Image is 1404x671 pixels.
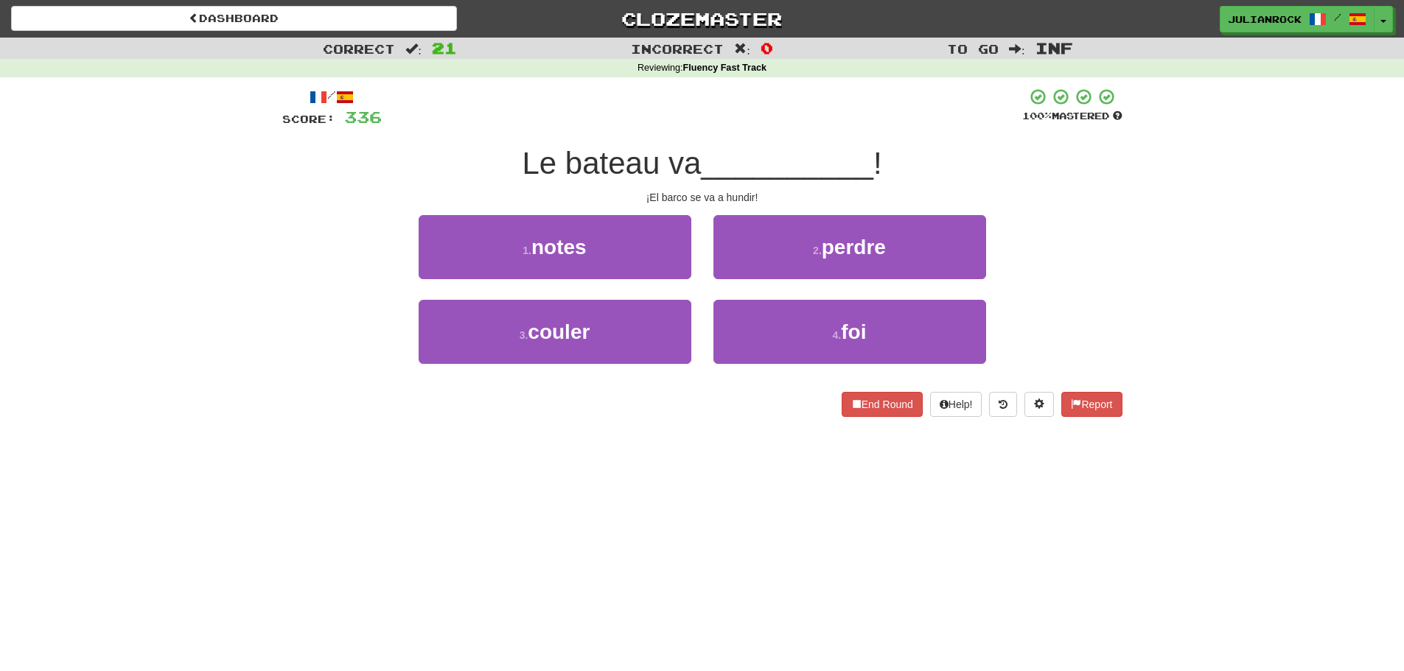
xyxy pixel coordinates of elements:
button: Round history (alt+y) [989,392,1017,417]
span: perdre [822,236,886,259]
button: 4.foi [713,300,986,364]
button: Help! [930,392,982,417]
span: __________ [701,146,873,180]
span: couler [528,320,590,343]
span: : [734,43,750,55]
div: ¡El barco se va a hundir! [282,190,1122,205]
span: Le bateau va [522,146,701,180]
small: 4 . [833,329,842,341]
button: End Round [842,392,923,417]
span: : [405,43,422,55]
strong: Fluency Fast Track [683,63,766,73]
span: 21 [432,39,457,57]
span: / [1334,12,1341,22]
span: 0 [761,39,773,57]
a: julianrock / [1220,6,1375,32]
span: foi [841,320,866,343]
span: Incorrect [631,41,724,56]
span: ! [873,146,882,180]
button: Report [1061,392,1122,417]
small: 2 . [813,245,822,256]
small: 1 . [523,245,531,256]
span: Score: [282,113,335,125]
span: Inf [1035,39,1073,57]
span: 336 [344,108,382,126]
button: 2.perdre [713,215,986,279]
span: : [1009,43,1025,55]
a: Clozemaster [479,6,925,32]
a: Dashboard [11,6,457,31]
span: julianrock [1228,13,1302,26]
span: Correct [323,41,395,56]
small: 3 . [520,329,528,341]
button: 3.couler [419,300,691,364]
span: 100 % [1022,110,1052,122]
span: notes [531,236,587,259]
div: Mastered [1022,110,1122,123]
span: To go [947,41,999,56]
div: / [282,88,382,106]
button: 1.notes [419,215,691,279]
